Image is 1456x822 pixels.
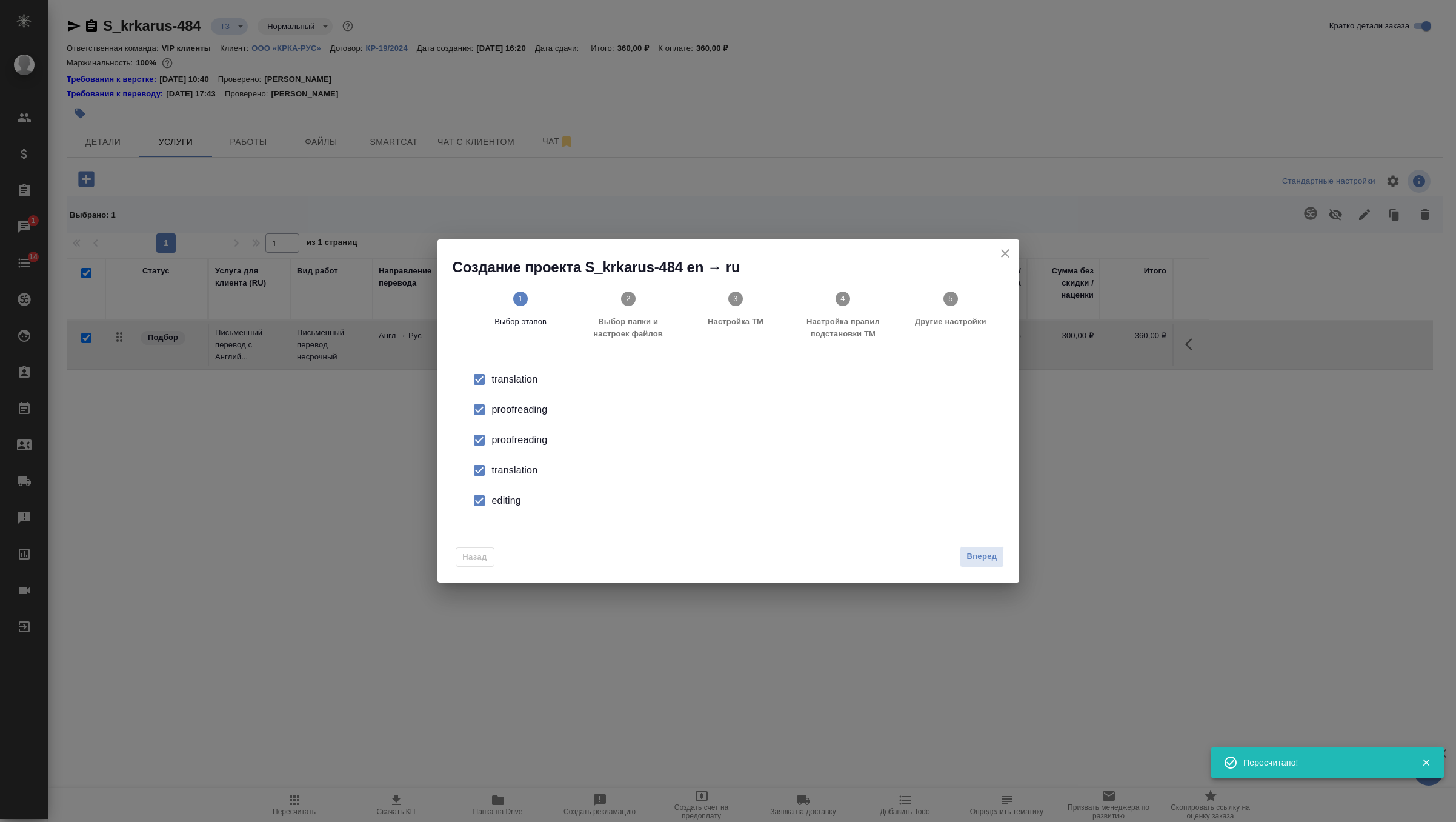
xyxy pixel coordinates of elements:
h2: Создание проекта S_krkarus-484 en → ru [453,258,1019,277]
text: 2 [626,294,630,303]
text: 5 [948,294,952,303]
div: translation [492,372,990,387]
span: Выбор папки и настроек файлов [579,316,677,340]
text: 1 [519,294,523,303]
div: Пересчитано! [1243,757,1403,769]
text: 4 [841,294,845,303]
span: Настройка правил подстановки TM [794,316,892,340]
button: Вперед [960,546,1003,567]
button: Закрыть [1414,757,1438,768]
div: proofreading [492,433,990,447]
span: Вперед [966,550,997,564]
button: close [996,244,1014,262]
div: editing [492,493,990,508]
span: Выбор этапов [472,316,570,328]
text: 3 [733,294,737,303]
span: Другие настройки [902,316,999,328]
div: translation [492,463,990,478]
div: proofreading [492,403,990,417]
span: Настройка ТМ [686,316,784,328]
